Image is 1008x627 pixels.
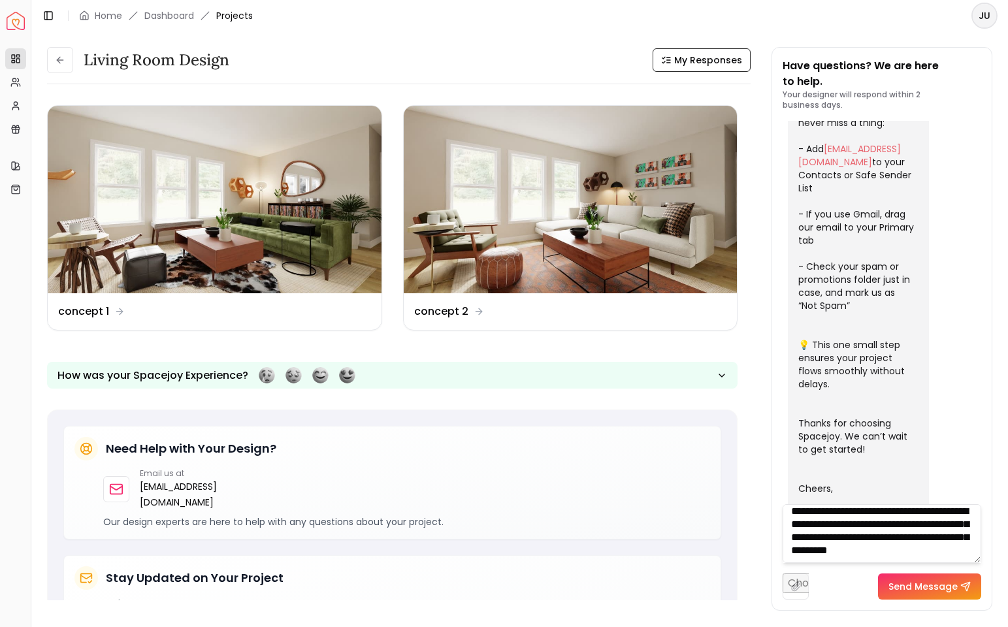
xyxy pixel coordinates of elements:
[79,9,253,22] nav: breadcrumb
[674,54,742,67] span: My Responses
[57,368,248,383] p: How was your Spacejoy Experience?
[7,12,25,30] img: Spacejoy Logo
[216,9,253,22] span: Projects
[414,304,468,319] dd: concept 2
[48,106,382,293] img: concept 1
[58,304,109,319] dd: concept 1
[404,106,738,293] img: concept 2
[973,4,996,27] span: JU
[653,48,751,72] button: My Responses
[971,3,998,29] button: JU
[106,569,284,587] h5: Stay Updated on Your Project
[140,479,239,510] a: [EMAIL_ADDRESS][DOMAIN_NAME]
[403,105,738,330] a: concept 2concept 2
[95,9,122,22] a: Home
[783,89,981,110] p: Your designer will respond within 2 business days.
[106,440,276,458] h5: Need Help with Your Design?
[7,12,25,30] a: Spacejoy
[798,142,901,169] a: [EMAIL_ADDRESS][DOMAIN_NAME]
[84,50,229,71] h3: Living Room design
[144,9,194,22] a: Dashboard
[47,105,382,330] a: concept 1concept 1
[783,58,981,89] p: Have questions? We are here to help.
[103,598,710,611] p: We'll send important updates about your design project via email:
[47,362,738,389] button: How was your Spacejoy Experience?Feeling terribleFeeling badFeeling goodFeeling awesome
[140,468,239,479] p: Email us at
[103,515,710,528] p: Our design experts are here to help with any questions about your project.
[878,573,981,600] button: Send Message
